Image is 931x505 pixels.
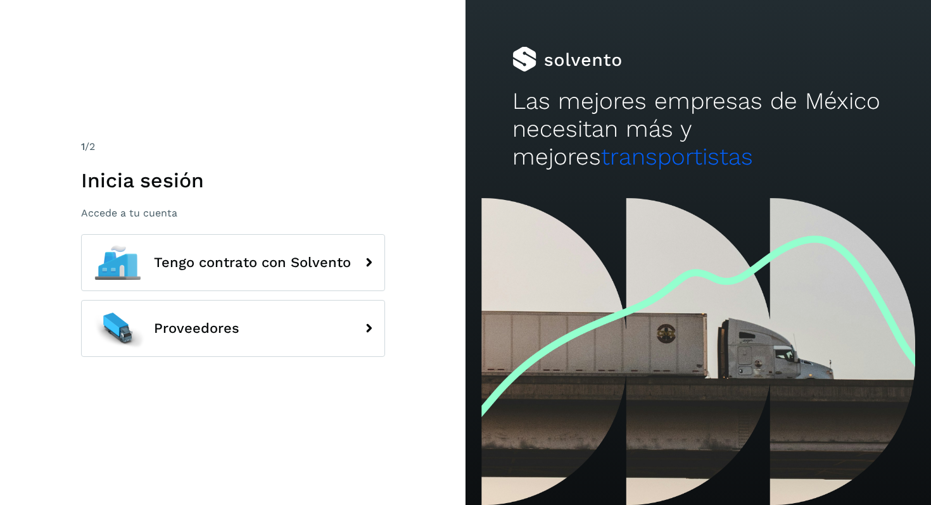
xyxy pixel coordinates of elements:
[154,321,239,336] span: Proveedores
[81,139,385,154] div: /2
[601,143,753,170] span: transportistas
[81,140,85,153] span: 1
[81,168,385,192] h1: Inicia sesión
[81,300,385,357] button: Proveedores
[154,255,351,270] span: Tengo contrato con Solvento
[512,87,885,171] h2: Las mejores empresas de México necesitan más y mejores
[81,234,385,291] button: Tengo contrato con Solvento
[81,207,385,219] p: Accede a tu cuenta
